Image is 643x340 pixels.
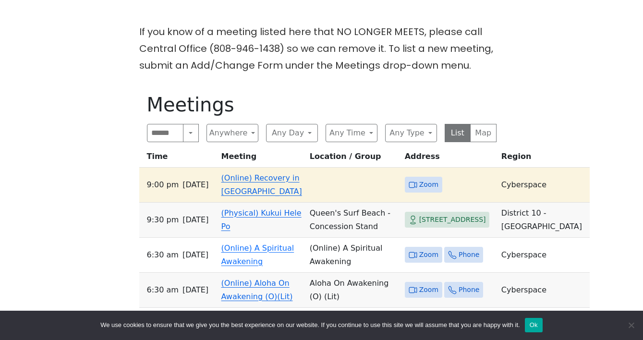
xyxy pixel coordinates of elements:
th: Location / Group [306,150,401,168]
span: [DATE] [182,248,208,262]
th: Address [401,150,497,168]
span: Phone [459,284,479,296]
button: Search [183,124,198,142]
td: Aloha On Awakening (O) (Lit) [306,273,401,308]
button: Ok [525,318,543,332]
input: Search [147,124,184,142]
span: 9:30 PM [147,213,179,227]
p: If you know of a meeting listed here that NO LONGER MEETS, please call Central Office (808-946-14... [139,24,504,74]
td: District 10 - [GEOGRAPHIC_DATA] [497,203,590,238]
span: Zoom [419,284,438,296]
h1: Meetings [147,93,497,116]
td: Cyberspace [497,238,590,273]
button: Anywhere [206,124,258,142]
td: (Online) A Spiritual Awakening [306,238,401,273]
th: Meeting [218,150,306,168]
button: List [445,124,471,142]
span: Zoom [419,249,438,261]
button: Any Day [266,124,318,142]
th: Time [139,150,218,168]
span: Zoom [419,179,438,191]
th: Region [497,150,590,168]
a: (Online) Recovery in [GEOGRAPHIC_DATA] [221,173,302,196]
span: We use cookies to ensure that we give you the best experience on our website. If you continue to ... [100,320,520,330]
a: (Online) A Spiritual Awakening [221,243,294,266]
span: [STREET_ADDRESS] [419,214,486,226]
span: 6:30 AM [147,248,179,262]
td: Cyberspace [497,273,590,308]
td: Queen's Surf Beach - Concession Stand [306,203,401,238]
span: No [626,320,636,330]
button: Any Type [385,124,437,142]
span: 6:30 AM [147,283,179,297]
button: Any Time [326,124,377,142]
a: (Physical) Kukui Hele Po [221,208,302,231]
button: Map [470,124,497,142]
span: 9:00 PM [147,178,179,192]
span: Phone [459,249,479,261]
span: [DATE] [182,213,208,227]
span: [DATE] [182,283,208,297]
td: Cyberspace [497,168,590,203]
span: [DATE] [182,178,208,192]
a: (Online) Aloha On Awakening (O)(Lit) [221,279,293,301]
